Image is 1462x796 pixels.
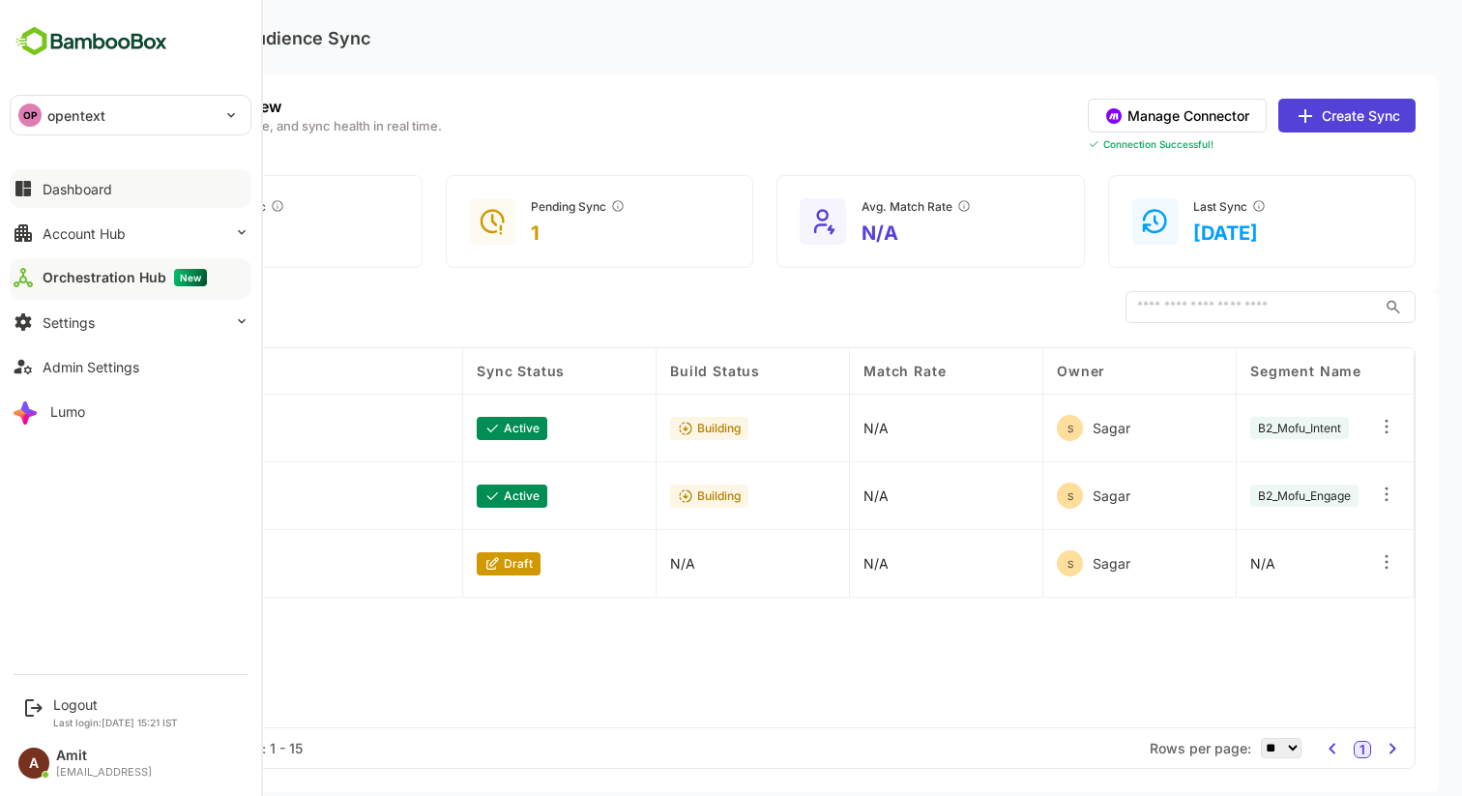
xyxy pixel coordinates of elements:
span: Sync Status [409,363,497,379]
p: Track delivery, match-rate, and sync health in real time. [46,120,374,133]
div: Account Hub [43,225,126,242]
p: active [436,421,472,435]
div: Orchestration Hub [43,269,207,286]
span: Title [61,363,94,379]
p: Audience ID: 40681669 [61,501,190,516]
p: LinkedIn Audience Sync [99,28,303,48]
div: Total Rows: 3 | Rows: 1 - 15 [58,740,235,756]
p: N/A [602,555,628,572]
p: building [629,421,673,435]
div: Lumo [50,403,85,420]
span: Rows per page: [1082,740,1184,756]
div: A [18,748,49,779]
div: Sagar [989,415,1063,441]
div: Connection Successful! [1020,138,1348,150]
p: N/A [796,487,821,504]
div: Dashboard [43,181,112,197]
p: N/A [1183,555,1208,572]
span: New [174,269,207,286]
div: OPopentext [11,96,250,134]
button: back [23,23,52,52]
div: Avg. Match Rate [794,198,904,214]
p: opentext [47,105,105,126]
button: Settings [10,303,251,341]
p: B2_MOFU_Intent [61,409,188,426]
p: active [436,488,472,503]
p: 2 [132,221,218,245]
div: Logout [53,696,178,713]
div: OP [18,103,42,127]
button: Audiences in ‘Ready’ status and actively receiving ad delivery. [202,198,218,214]
span: B2_Mofu_Engage [1190,488,1283,503]
button: 1 [1286,741,1303,758]
div: Active Sync [132,198,218,214]
p: N/A [796,420,821,436]
div: S [989,550,1015,576]
button: Lumo [10,392,251,430]
span: Build Status [602,363,692,379]
button: Orchestration HubNew [10,258,251,297]
div: Amit [56,748,152,764]
div: S [989,483,1015,509]
p: N/A [796,555,821,572]
div: Pending Sync [463,198,558,214]
p: Last login: [DATE] 15:21 IST [53,717,178,728]
p: Performance Overview [46,99,374,114]
img: BambooboxFullLogoMark.5f36c76dfaba33ec1ec1367b70bb1252.svg [10,23,173,60]
p: Audience ID: 40672713 [61,433,188,448]
div: S [989,415,1015,441]
button: Average percentage of contacts/companies LinkedIn successfully matched. [889,198,904,214]
button: Create Sync [1211,99,1348,133]
div: Sagar [989,483,1063,509]
p: B2_Mofu_Engage [61,477,190,493]
button: Admin Settings [10,347,251,386]
button: Dashboard [10,169,251,208]
span: B2_Mofu_Intent [1190,421,1273,435]
span: Owner [989,363,1038,379]
div: [EMAIL_ADDRESS] [56,766,152,779]
div: Sagar [989,550,1063,576]
p: building [629,488,673,503]
div: Settings [43,314,95,331]
p: 1 [463,221,558,245]
div: Admin Settings [43,359,139,375]
button: Time since the most recent batch update. [1184,198,1199,214]
p: [DATE] [1126,221,1199,245]
button: Audiences still in ‘Building’ or ‘Updating’ for more than 24 hours. [542,198,558,214]
p: draft [436,556,465,571]
button: Account Hub [10,214,251,252]
span: Match Rate [796,363,878,379]
button: Manage Connector [1020,99,1199,133]
span: Segment Name [1183,363,1294,379]
div: Last Sync [1126,198,1199,214]
p: Audience ID: -- [61,560,143,575]
p: N/A [794,221,904,245]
